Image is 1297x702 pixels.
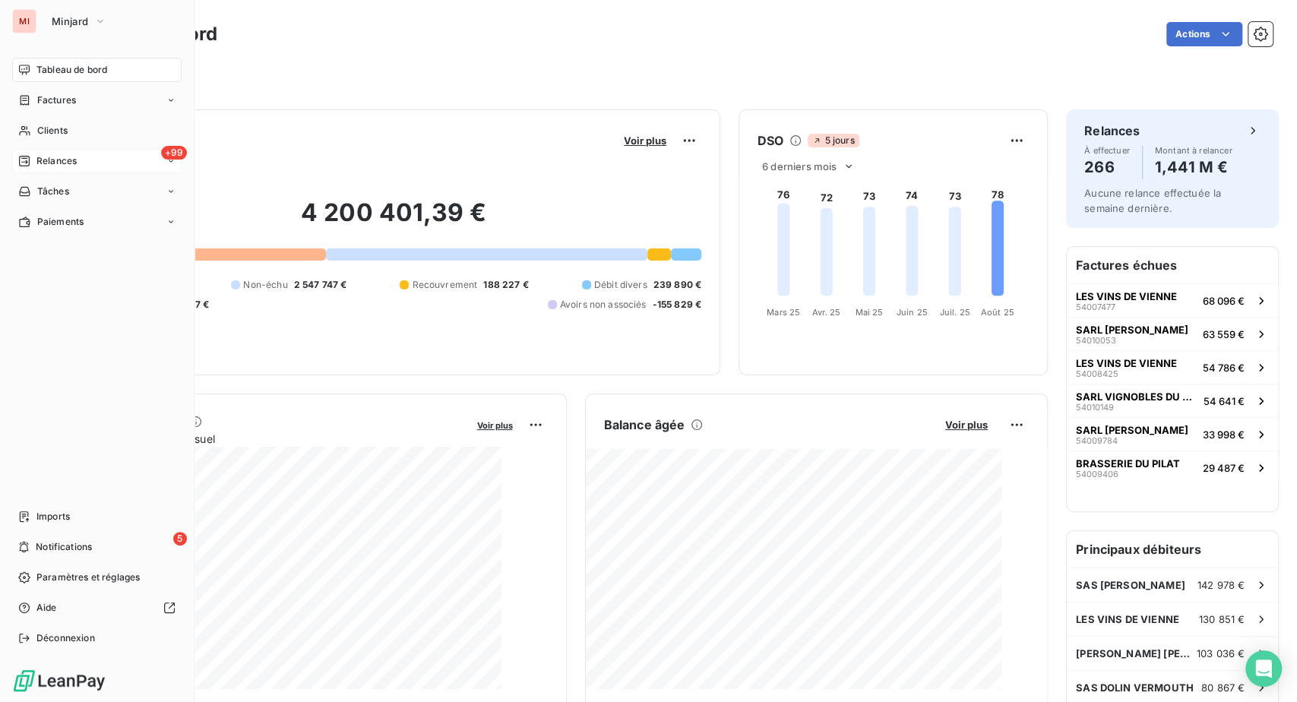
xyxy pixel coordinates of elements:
[1199,613,1245,625] span: 130 851 €
[1076,357,1177,369] span: LES VINS DE VIENNE
[1203,295,1245,307] span: 68 096 €
[37,124,68,138] span: Clients
[1076,457,1180,470] span: BRASSERIE DU PILAT
[1245,650,1282,687] div: Open Intercom Messenger
[624,134,666,147] span: Voir plus
[855,306,883,317] tspan: Mai 25
[1067,531,1278,568] h6: Principaux débiteurs
[1067,317,1278,350] button: SARL [PERSON_NAME]5401005363 559 €
[36,601,57,615] span: Aide
[1076,613,1179,625] span: LES VINS DE VIENNE
[560,298,647,311] span: Avoirs non associés
[1084,155,1130,179] h4: 266
[294,278,347,292] span: 2 547 747 €
[37,215,84,229] span: Paiements
[1076,470,1118,479] span: 54009406
[12,669,106,693] img: Logo LeanPay
[12,179,182,204] a: Tâches
[36,540,92,554] span: Notifications
[412,278,477,292] span: Recouvrement
[86,198,701,243] h2: 4 200 401,39 €
[37,185,69,198] span: Tâches
[1197,647,1245,659] span: 103 036 €
[1067,384,1278,417] button: SARL VIGNOBLES DU MONTEILLET5401014954 641 €
[12,596,182,620] a: Aide
[12,9,36,33] div: MI
[808,134,859,147] span: 5 jours
[1076,324,1188,336] span: SARL [PERSON_NAME]
[941,418,992,432] button: Voir plus
[1076,336,1116,345] span: 54010053
[939,306,970,317] tspan: Juil. 25
[1076,290,1177,302] span: LES VINS DE VIENNE
[86,431,467,447] span: Chiffre d'affaires mensuel
[1166,22,1242,46] button: Actions
[812,306,840,317] tspan: Avr. 25
[1076,681,1194,694] span: SAS DOLIN VERMOUTH
[52,15,88,27] span: Minjard
[1204,395,1245,407] span: 54 641 €
[36,63,107,77] span: Tableau de bord
[1203,328,1245,340] span: 63 559 €
[619,134,671,147] button: Voir plus
[161,146,187,160] span: +99
[1076,302,1115,311] span: 54007477
[1067,451,1278,484] button: BRASSERIE DU PILAT5400940629 487 €
[653,298,702,311] span: -155 829 €
[1076,403,1114,412] span: 54010149
[767,306,800,317] tspan: Mars 25
[1197,579,1245,591] span: 142 978 €
[1067,283,1278,317] button: LES VINS DE VIENNE5400747768 096 €
[12,210,182,234] a: Paiements
[1203,462,1245,474] span: 29 487 €
[243,278,287,292] span: Non-échu
[897,306,928,317] tspan: Juin 25
[173,532,187,545] span: 5
[12,149,182,173] a: +99Relances
[12,119,182,143] a: Clients
[1076,579,1185,591] span: SAS [PERSON_NAME]
[1067,350,1278,384] button: LES VINS DE VIENNE5400842554 786 €
[1076,647,1197,659] span: [PERSON_NAME] [PERSON_NAME]
[981,306,1014,317] tspan: Août 25
[1203,428,1245,441] span: 33 998 €
[653,278,701,292] span: 239 890 €
[1084,187,1221,214] span: Aucune relance effectuée la semaine dernière.
[1076,424,1188,436] span: SARL [PERSON_NAME]
[1076,391,1197,403] span: SARL VIGNOBLES DU MONTEILLET
[1203,362,1245,374] span: 54 786 €
[1155,155,1232,179] h4: 1,441 M €
[758,131,783,150] h6: DSO
[36,631,95,645] span: Déconnexion
[1084,122,1140,140] h6: Relances
[1067,417,1278,451] button: SARL [PERSON_NAME]5400978433 998 €
[37,93,76,107] span: Factures
[1201,681,1245,694] span: 80 867 €
[1067,247,1278,283] h6: Factures échues
[36,154,77,168] span: Relances
[1084,146,1130,155] span: À effectuer
[1076,436,1118,445] span: 54009784
[594,278,647,292] span: Débit divers
[1155,146,1232,155] span: Montant à relancer
[945,419,988,431] span: Voir plus
[12,504,182,529] a: Imports
[477,420,513,431] span: Voir plus
[12,88,182,112] a: Factures
[483,278,528,292] span: 188 227 €
[36,510,70,523] span: Imports
[473,418,517,432] button: Voir plus
[12,58,182,82] a: Tableau de bord
[36,571,140,584] span: Paramètres et réglages
[604,416,685,434] h6: Balance âgée
[12,565,182,590] a: Paramètres et réglages
[762,160,837,172] span: 6 derniers mois
[1076,369,1118,378] span: 54008425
